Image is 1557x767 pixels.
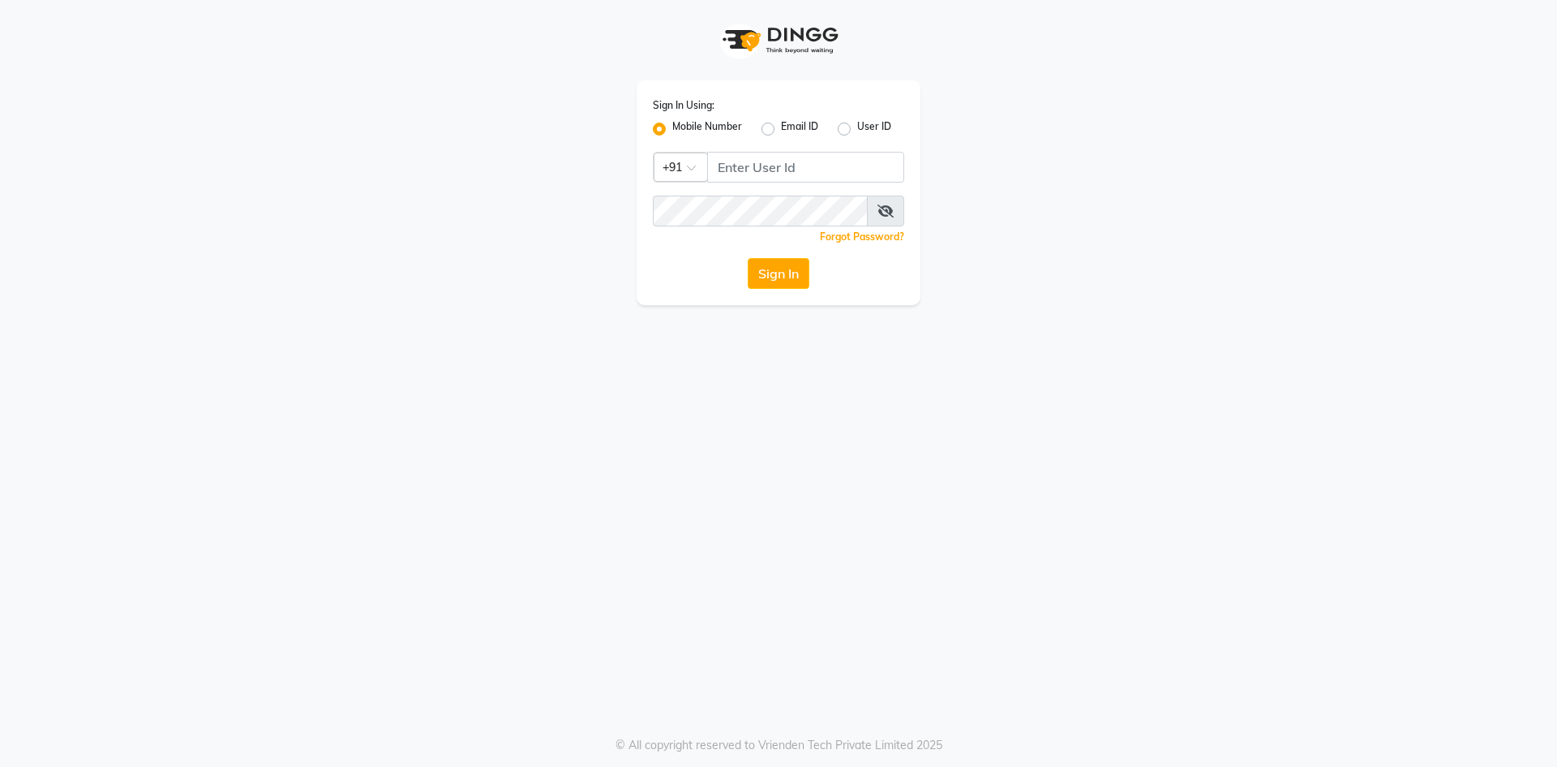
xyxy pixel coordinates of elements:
a: Forgot Password? [820,231,904,243]
label: Mobile Number [672,119,742,139]
img: logo1.svg [714,16,843,64]
label: Sign In Using: [653,98,714,113]
input: Username [653,196,868,226]
button: Sign In [748,258,809,289]
label: Email ID [781,119,818,139]
input: Username [707,152,904,183]
label: User ID [857,119,891,139]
